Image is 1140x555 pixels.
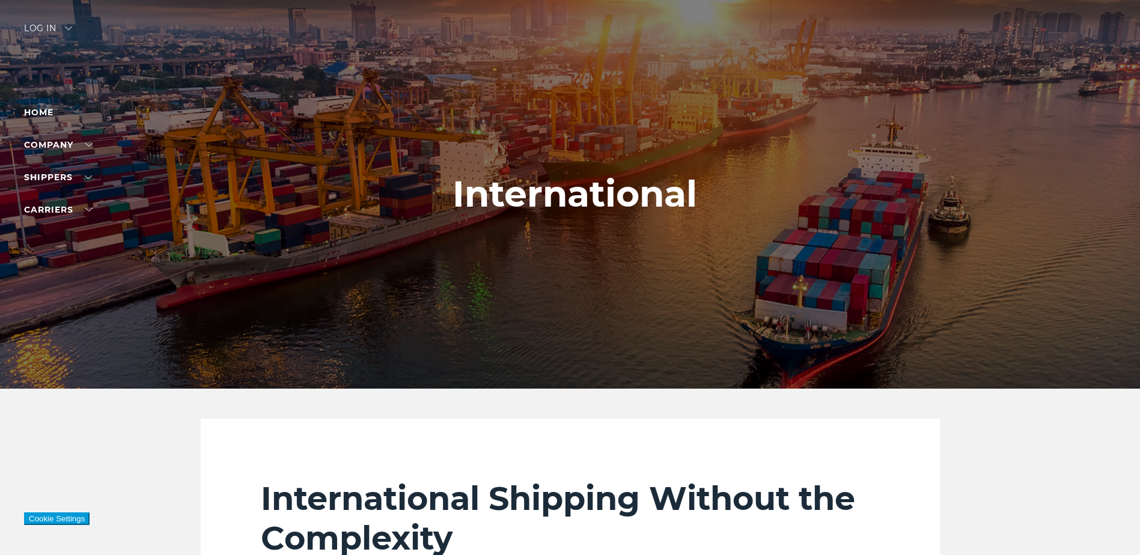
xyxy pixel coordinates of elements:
[24,172,92,183] a: SHIPPERS
[24,24,72,41] div: Log in
[24,204,93,215] a: Carriers
[24,107,53,118] a: Home
[65,26,72,30] img: arrow
[24,139,93,150] a: Company
[453,174,697,214] h1: International
[24,512,90,525] button: Cookie Settings
[525,24,615,77] img: kbx logo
